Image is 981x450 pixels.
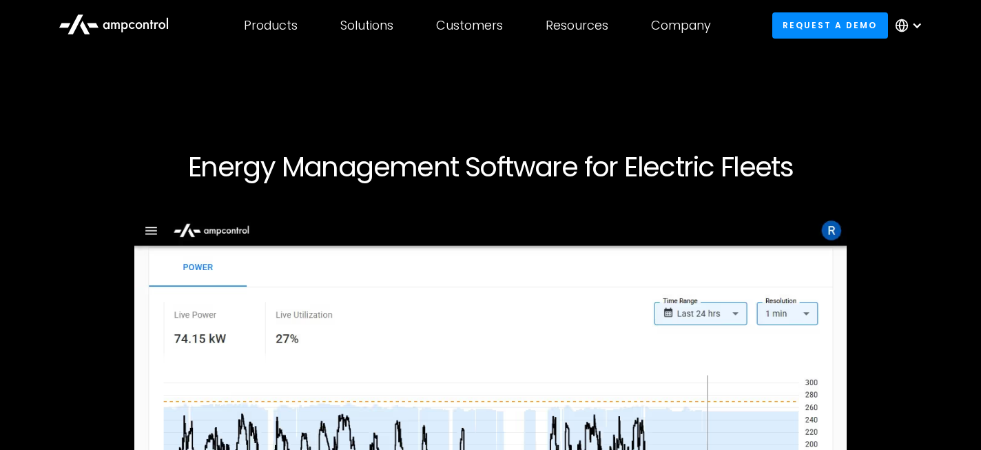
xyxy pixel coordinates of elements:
div: Customers [436,18,503,33]
div: Company [651,18,711,33]
div: Resources [546,18,608,33]
h1: Energy Management Software for Electric Fleets [72,150,909,183]
div: Solutions [340,18,393,33]
a: Request a demo [772,12,888,38]
div: Products [244,18,298,33]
